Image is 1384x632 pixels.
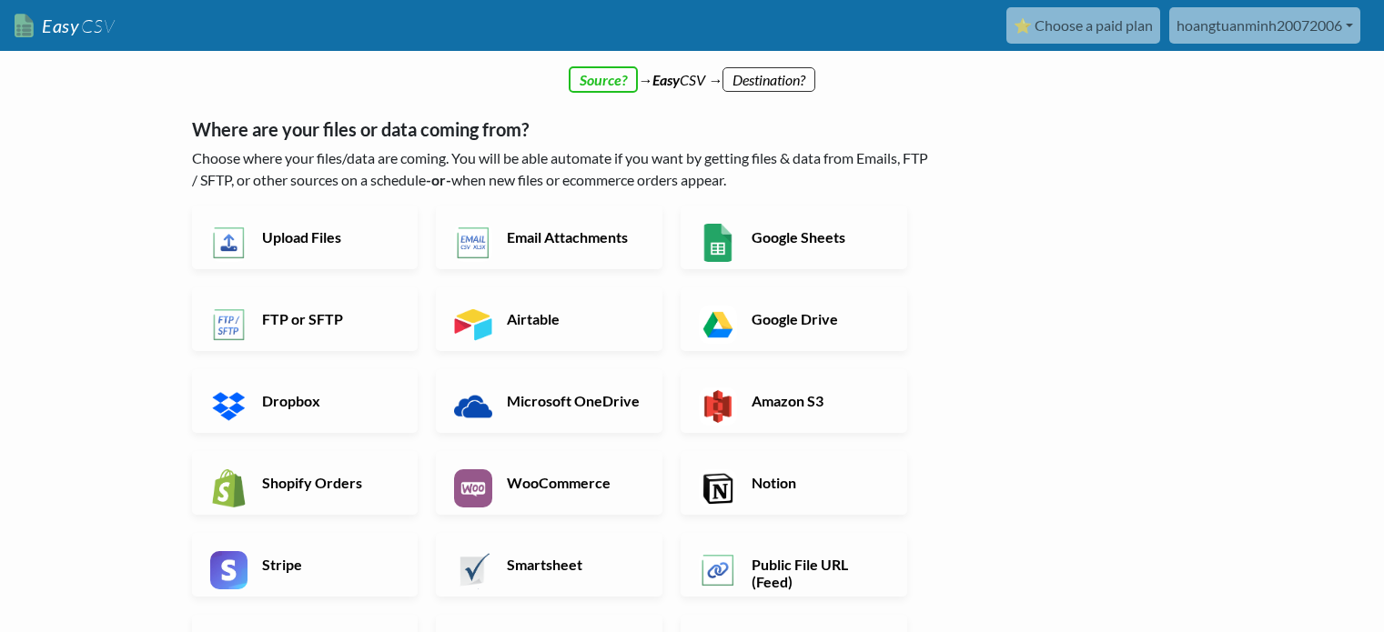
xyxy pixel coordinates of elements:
[436,451,662,515] a: WooCommerce
[502,392,645,409] h6: Microsoft OneDrive
[681,369,907,433] a: Amazon S3
[454,387,492,426] img: Microsoft OneDrive App & API
[436,287,662,351] a: Airtable
[699,469,737,507] img: Notion App & API
[258,474,400,491] h6: Shopify Orders
[174,51,1211,91] div: → CSV →
[436,533,662,597] a: Smartsheet
[502,228,645,246] h6: Email Attachments
[192,451,419,515] a: Shopify Orders
[681,533,907,597] a: Public File URL (Feed)
[79,15,115,37] span: CSV
[681,206,907,269] a: Google Sheets
[699,224,737,262] img: Google Sheets App & API
[258,392,400,409] h6: Dropbox
[210,224,248,262] img: Upload Files App & API
[210,387,248,426] img: Dropbox App & API
[681,451,907,515] a: Notion
[1006,7,1160,44] a: ⭐ Choose a paid plan
[258,228,400,246] h6: Upload Files
[1169,7,1360,44] a: hoangtuanminh20072006
[436,369,662,433] a: Microsoft OneDrive
[192,206,419,269] a: Upload Files
[454,224,492,262] img: Email New CSV or XLSX File App & API
[699,387,737,426] img: Amazon S3 App & API
[747,228,890,246] h6: Google Sheets
[210,306,248,344] img: FTP or SFTP App & API
[747,310,890,327] h6: Google Drive
[210,469,248,507] img: Shopify App & API
[258,556,400,573] h6: Stripe
[699,306,737,344] img: Google Drive App & API
[426,171,451,188] b: -or-
[192,533,419,597] a: Stripe
[747,556,890,590] h6: Public File URL (Feed)
[454,551,492,589] img: Smartsheet App & API
[454,469,492,507] img: WooCommerce App & API
[502,556,645,573] h6: Smartsheet
[15,7,115,45] a: EasyCSV
[192,287,419,351] a: FTP or SFTP
[681,287,907,351] a: Google Drive
[192,147,934,191] p: Choose where your files/data are coming. You will be able automate if you want by getting files &...
[192,118,934,140] h5: Where are your files or data coming from?
[747,474,890,491] h6: Notion
[436,206,662,269] a: Email Attachments
[747,392,890,409] h6: Amazon S3
[502,474,645,491] h6: WooCommerce
[258,310,400,327] h6: FTP or SFTP
[454,306,492,344] img: Airtable App & API
[192,369,419,433] a: Dropbox
[502,310,645,327] h6: Airtable
[210,551,248,589] img: Stripe App & API
[699,551,737,589] img: Public File URL App & API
